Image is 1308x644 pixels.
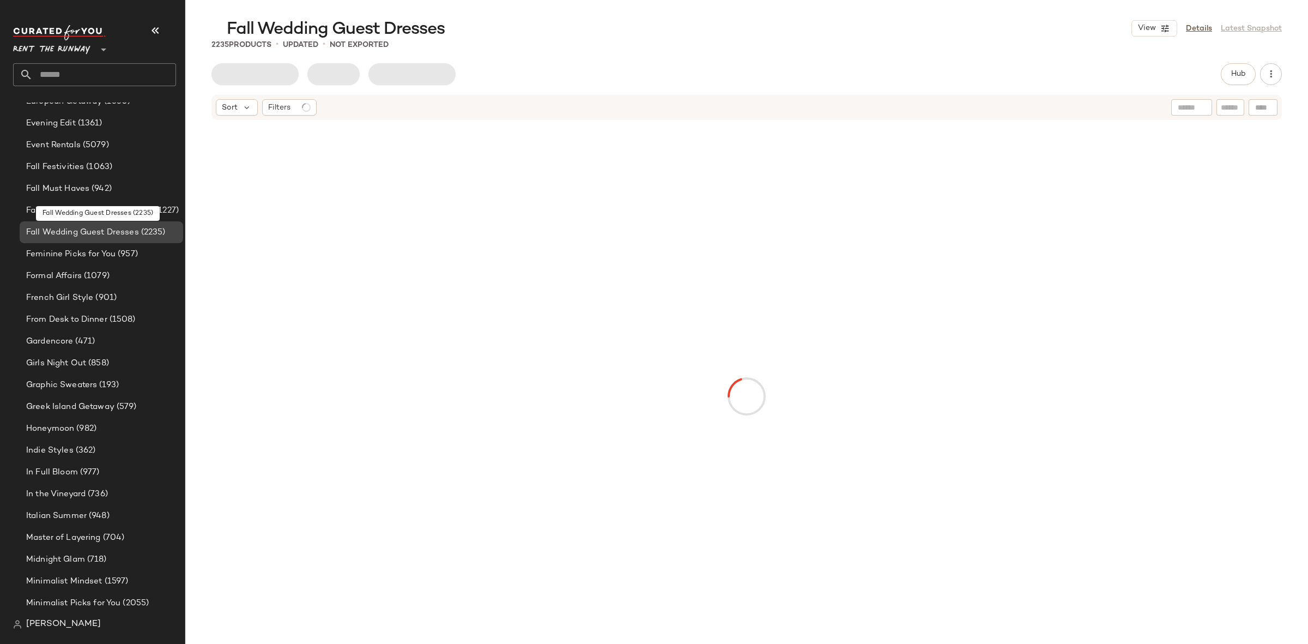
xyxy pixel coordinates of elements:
span: • [276,38,278,51]
span: Italian Summer [26,510,87,522]
span: (2055) [120,597,149,610]
span: (1597) [102,575,129,588]
span: From Desk to Dinner [26,314,107,326]
p: updated [283,39,318,51]
a: Details [1186,23,1212,34]
span: (579) [114,401,137,413]
img: svg%3e [13,620,22,629]
span: (193) [97,379,119,392]
span: In Full Bloom [26,466,78,479]
span: (1361) [76,117,102,130]
span: Feminine Picks for You [26,248,116,261]
span: (2235) [139,226,166,239]
span: Fall Festivities [26,161,84,173]
span: Filters [268,102,290,113]
span: Fall Wedding Guest Dresses [26,226,139,239]
span: [PERSON_NAME] [26,618,101,631]
span: Evening Edit [26,117,76,130]
span: 2235 [211,41,229,49]
span: Gardencore [26,335,73,348]
button: Hub [1221,63,1256,85]
span: (982) [74,423,96,435]
span: • [323,38,325,51]
span: (942) [89,183,112,195]
span: (901) [93,292,117,304]
span: Minimalist Picks for You [26,597,120,610]
img: cfy_white_logo.C9jOOHJF.svg [13,25,106,40]
span: (948) [87,510,110,522]
span: (1079) [82,270,110,282]
span: Fall Wedding Guest Dresses [227,19,445,40]
span: Formal Affairs [26,270,82,282]
span: Sort [222,102,238,113]
span: (858) [86,357,109,370]
span: Midnight Glam [26,553,85,566]
span: (977) [78,466,100,479]
span: In the Vineyard [26,488,86,501]
span: Fall Trend Edit: Romantic Femme [26,204,153,217]
span: Greek Island Getaway [26,401,114,413]
span: Rent the Runway [13,37,90,57]
span: Fall Must Haves [26,183,89,195]
span: French Girl Style [26,292,93,304]
span: (1063) [84,161,112,173]
span: (1227) [153,204,179,217]
span: Minimalist Mindset [26,575,102,588]
span: (471) [73,335,95,348]
span: (362) [74,444,96,457]
span: Event Rentals [26,139,81,152]
span: (718) [85,553,107,566]
span: Master of Layering [26,532,101,544]
span: (736) [86,488,108,501]
span: Hub [1231,70,1246,79]
span: Indie Styles [26,444,74,457]
span: (1508) [107,314,136,326]
span: Girls Night Out [26,357,86,370]
span: Honeymoon [26,423,74,435]
span: Graphic Sweaters [26,379,97,392]
button: View [1131,20,1177,37]
div: Products [211,39,271,51]
span: (957) [116,248,138,261]
span: (5079) [81,139,109,152]
p: Not Exported [330,39,389,51]
span: View [1137,24,1156,33]
span: (704) [101,532,125,544]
